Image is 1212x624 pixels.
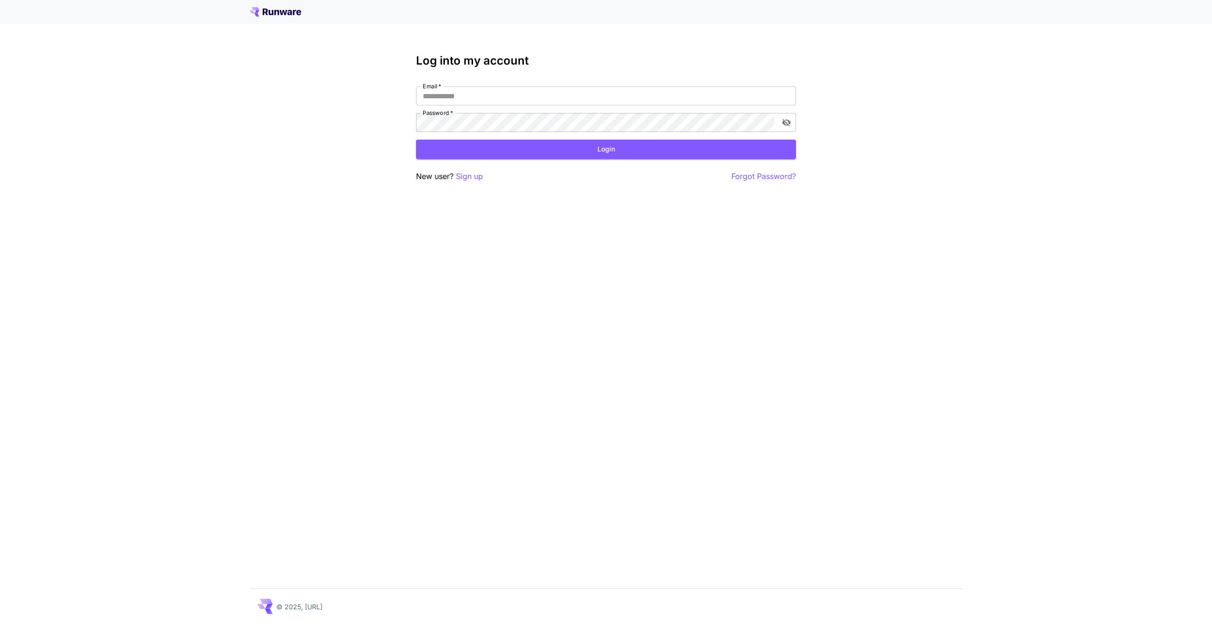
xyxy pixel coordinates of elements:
label: Email [423,82,441,90]
label: Password [423,109,453,117]
button: Login [416,140,796,159]
p: New user? [416,170,483,182]
h3: Log into my account [416,54,796,67]
button: toggle password visibility [778,114,795,131]
button: Forgot Password? [731,170,796,182]
p: © 2025, [URL] [276,602,322,612]
button: Sign up [456,170,483,182]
